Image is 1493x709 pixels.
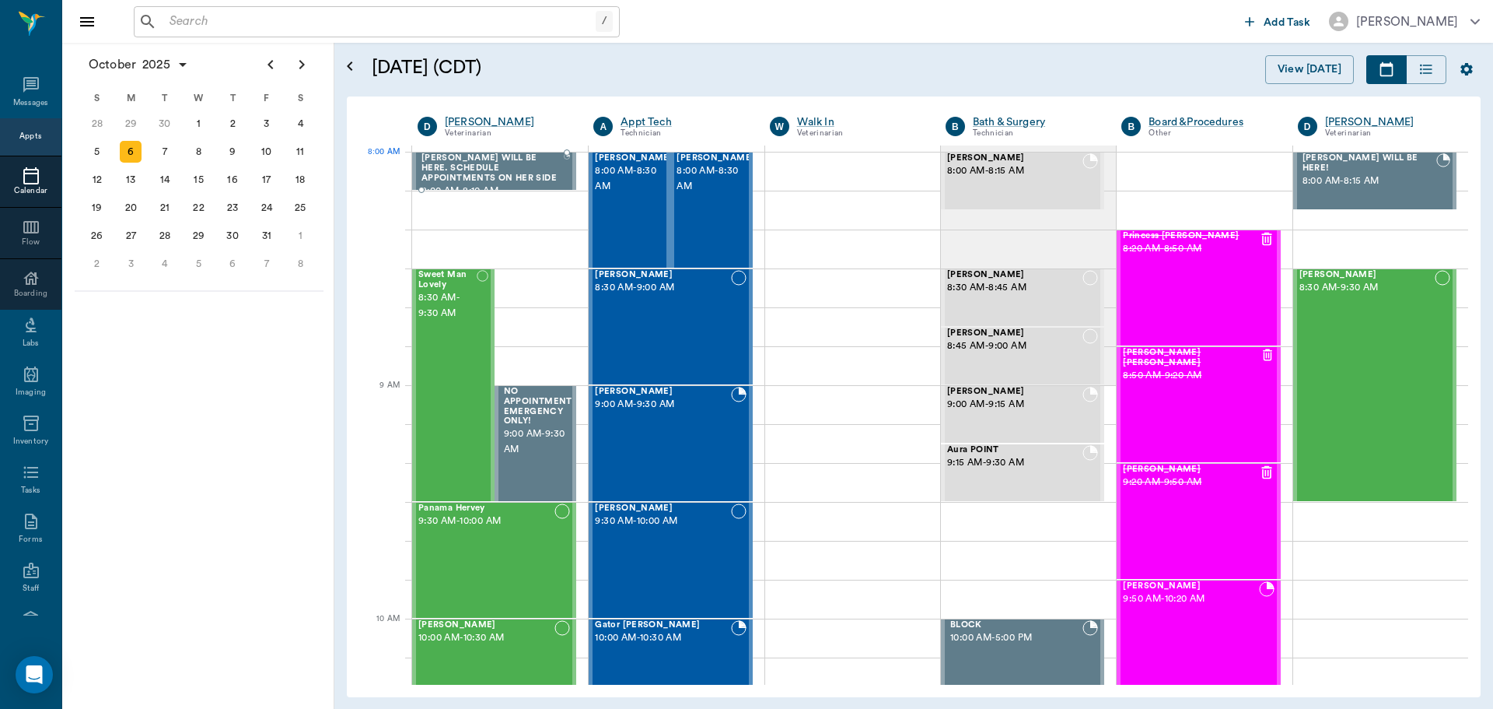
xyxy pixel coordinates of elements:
div: Thursday, October 30, 2025 [222,225,243,247]
button: Add Task [1239,7,1316,36]
span: NO APPOINTMENT! EMERGENCY ONLY! [504,387,575,426]
div: Tasks [21,485,40,497]
span: [PERSON_NAME] [418,620,554,630]
span: 10:00 AM - 10:30 AM [595,630,730,646]
div: Bath & Surgery [973,114,1098,130]
div: BOOKED, 9:15 AM - 9:30 AM [941,444,1104,502]
input: Search [163,11,596,33]
div: BOOKED, 9:00 AM - 9:15 AM [941,385,1104,444]
div: Thursday, October 16, 2025 [222,169,243,191]
div: Inventory [13,436,48,448]
span: 9:15 AM - 9:30 AM [947,455,1082,471]
span: 9:00 AM - 9:15 AM [947,397,1082,412]
a: Walk In [797,114,922,130]
div: Wednesday, November 5, 2025 [188,253,210,275]
button: Open calendar [341,37,359,97]
span: 8:00 AM - 8:30 AM [595,163,673,195]
div: Sunday, October 12, 2025 [86,169,108,191]
div: Wednesday, October 8, 2025 [188,141,210,163]
span: [PERSON_NAME] [947,387,1082,397]
div: BOOKED, 8:00 AM - 8:15 AM [941,152,1104,210]
div: Monday, November 3, 2025 [120,253,142,275]
div: NOT_CONFIRMED, 8:30 AM - 9:30 AM [412,269,495,502]
div: B [1121,117,1141,136]
span: 10:00 AM - 10:30 AM [418,630,554,646]
span: 8:30 AM - 9:30 AM [418,290,477,321]
span: Panama Hervey [418,504,554,514]
span: 9:30 AM - 10:00 AM [595,514,730,529]
div: [PERSON_NAME] [1356,12,1458,31]
div: Sunday, October 19, 2025 [86,197,108,219]
div: W [182,86,216,110]
span: BLOCK [950,620,1082,630]
span: 9:20 AM - 9:50 AM [1123,475,1258,490]
span: [PERSON_NAME] [1299,270,1435,280]
div: CANCELED, 8:50 AM - 9:20 AM [1117,346,1280,463]
div: BOOKED, 9:00 AM - 9:30 AM [589,385,752,502]
div: Tuesday, October 28, 2025 [154,225,176,247]
div: W [770,117,789,136]
div: NOT_CONFIRMED, 9:30 AM - 10:00 AM [589,502,752,619]
span: [PERSON_NAME] [947,270,1082,280]
div: Open Intercom Messenger [16,656,53,693]
div: F [250,86,284,110]
div: Saturday, October 25, 2025 [289,197,311,219]
div: Sunday, October 5, 2025 [86,141,108,163]
div: Saturday, October 18, 2025 [289,169,311,191]
div: NOT_CONFIRMED, 8:00 AM - 8:30 AM [670,152,752,269]
div: Thursday, October 9, 2025 [222,141,243,163]
div: NOT_CONFIRMED, 8:30 AM - 8:45 AM [941,269,1104,327]
div: CANCELED, 8:20 AM - 8:50 AM [1117,230,1280,346]
button: October2025 [81,49,197,80]
span: 8:00 AM - 8:15 AM [1302,174,1436,189]
a: [PERSON_NAME] [445,114,570,130]
span: [PERSON_NAME] [595,153,673,163]
a: Appt Tech [621,114,746,130]
div: Thursday, November 6, 2025 [222,253,243,275]
div: M [114,86,149,110]
div: Friday, October 31, 2025 [256,225,278,247]
span: [PERSON_NAME] [595,504,730,514]
span: 9:00 AM - 9:30 AM [504,426,575,458]
div: 8 AM [359,144,400,183]
div: Monday, October 13, 2025 [120,169,142,191]
div: Thursday, October 23, 2025 [222,197,243,219]
span: Princess [PERSON_NAME] [1123,231,1258,241]
button: Close drawer [72,6,103,37]
span: Sweet Man Lovely [418,270,477,290]
div: BOOKED, 8:00 AM - 8:15 AM [1293,152,1456,210]
span: Gator [PERSON_NAME] [595,620,730,630]
span: 10:00 AM - 5:00 PM [950,630,1082,646]
div: Today, Monday, October 6, 2025 [120,141,142,163]
span: [PERSON_NAME] [595,270,730,280]
div: Veterinarian [797,127,922,140]
div: Saturday, November 8, 2025 [289,253,311,275]
div: Saturday, October 11, 2025 [289,141,311,163]
div: Tuesday, October 21, 2025 [154,197,176,219]
a: Board &Procedures [1149,114,1274,130]
div: Other [1149,127,1274,140]
div: CANCELED, 9:20 AM - 9:50 AM [1117,463,1280,580]
div: A [593,117,613,136]
div: Wednesday, October 22, 2025 [188,197,210,219]
span: [PERSON_NAME] [947,153,1082,163]
div: S [283,86,317,110]
span: 8:30 AM - 9:00 AM [595,280,730,296]
div: D [1298,117,1317,136]
div: 10 AM [359,611,400,650]
div: Sunday, September 28, 2025 [86,113,108,135]
div: NOT_CONFIRMED, 8:30 AM - 9:00 AM [589,269,752,385]
span: [PERSON_NAME] [1123,581,1258,591]
button: [PERSON_NAME] [1316,7,1492,36]
div: Thursday, October 2, 2025 [222,113,243,135]
div: BOOKED, 9:50 AM - 10:20 AM [1117,580,1280,697]
div: Wednesday, October 15, 2025 [188,169,210,191]
div: BOOKED, 9:00 AM - 9:30 AM [495,385,577,502]
span: 9:50 AM - 10:20 AM [1123,591,1258,607]
span: 8:00 AM - 8:30 AM [677,163,754,195]
div: Sunday, October 26, 2025 [86,225,108,247]
span: 8:50 AM - 9:20 AM [1123,368,1260,384]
